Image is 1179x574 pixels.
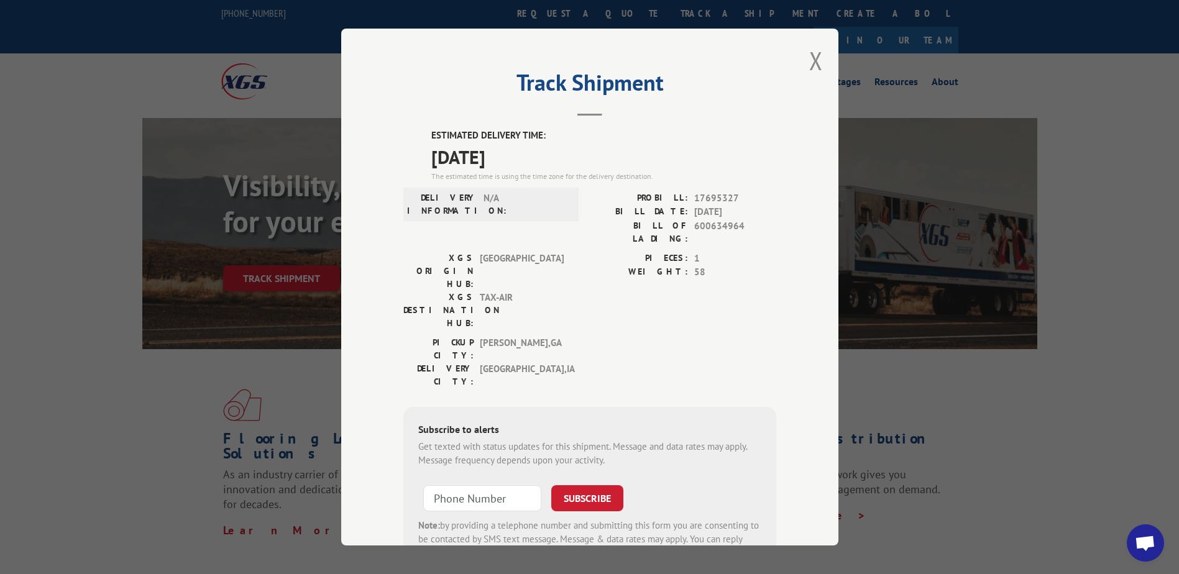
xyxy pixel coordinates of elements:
span: [DATE] [694,205,776,219]
strong: Note: [418,519,440,531]
h2: Track Shipment [403,74,776,98]
span: [DATE] [431,143,776,171]
span: [GEOGRAPHIC_DATA] [480,252,564,291]
label: BILL OF LADING: [590,219,688,245]
div: by providing a telephone number and submitting this form you are consenting to be contacted by SM... [418,519,761,561]
span: 17695327 [694,191,776,206]
label: DELIVERY CITY: [403,362,474,388]
button: SUBSCRIBE [551,485,623,511]
label: DELIVERY INFORMATION: [407,191,477,217]
div: Subscribe to alerts [418,422,761,440]
span: [PERSON_NAME] , GA [480,336,564,362]
label: XGS ORIGIN HUB: [403,252,474,291]
button: Close modal [809,44,823,77]
span: TAX-AIR [480,291,564,330]
div: Open chat [1127,524,1164,562]
label: ESTIMATED DELIVERY TIME: [431,129,776,143]
label: PIECES: [590,252,688,266]
label: BILL DATE: [590,205,688,219]
input: Phone Number [423,485,541,511]
span: 600634964 [694,219,776,245]
div: The estimated time is using the time zone for the delivery destination. [431,171,776,182]
label: PROBILL: [590,191,688,206]
span: N/A [484,191,567,217]
span: 1 [694,252,776,266]
span: [GEOGRAPHIC_DATA] , IA [480,362,564,388]
span: 58 [694,265,776,280]
div: Get texted with status updates for this shipment. Message and data rates may apply. Message frequ... [418,440,761,468]
label: XGS DESTINATION HUB: [403,291,474,330]
label: PICKUP CITY: [403,336,474,362]
label: WEIGHT: [590,265,688,280]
